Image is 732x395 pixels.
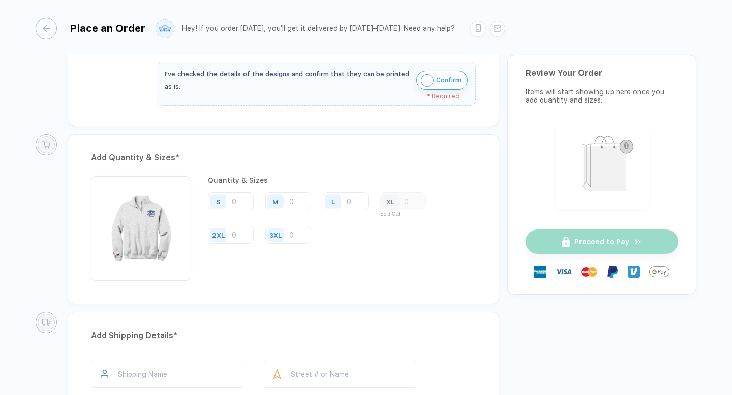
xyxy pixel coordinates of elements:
div: S [216,197,221,205]
div: Items will start showing up here once you add quantity and sizes. [526,88,678,104]
div: Quantity & Sizes [208,176,476,184]
div: 2XL [212,231,225,239]
img: user profile [156,20,174,38]
div: * Required [165,93,460,100]
div: Review Your Order [526,68,678,78]
span: Confirm [436,72,461,88]
div: Add Shipping Details [91,327,476,344]
div: I've checked the details of the designs and confirm that they can be printed as is. [165,68,411,93]
div: Place an Order [70,22,145,35]
img: visa [556,264,572,280]
img: master-card [581,264,597,280]
div: 3XL [269,231,282,239]
p: Sold Out [380,211,434,217]
img: icon [421,74,434,87]
div: M [272,197,279,205]
img: Paypal [606,266,619,278]
img: 1753125205038bahmn_nt_front.png [96,181,185,270]
img: GPay [649,261,669,282]
div: Hey! If you order [DATE], you'll get it delivered by [DATE]–[DATE]. Need any help? [182,24,455,33]
img: express [534,266,546,278]
button: iconConfirm [416,71,468,90]
div: Add Quantity & Sizes [91,150,476,166]
div: XL [386,197,394,205]
img: shopping_bag.png [560,129,644,203]
div: L [331,197,335,205]
img: Venmo [628,266,640,278]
